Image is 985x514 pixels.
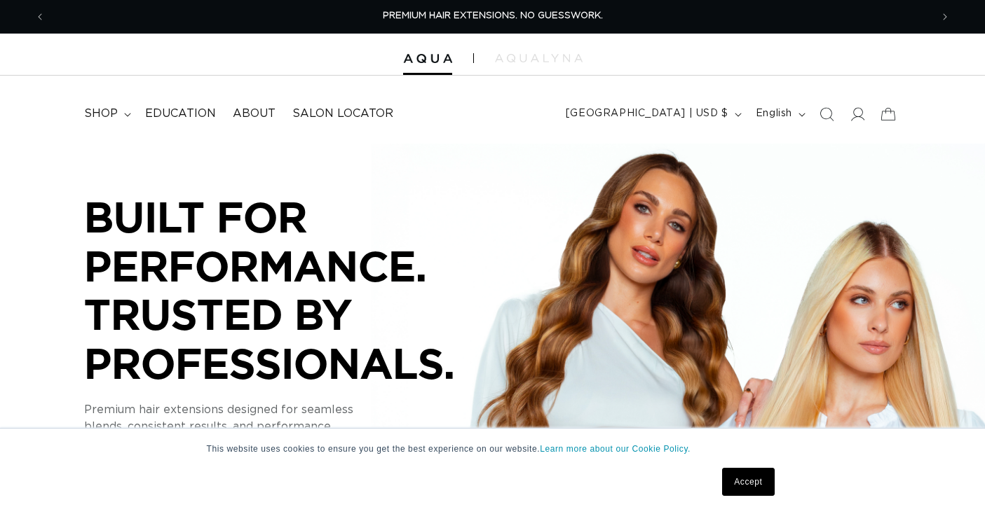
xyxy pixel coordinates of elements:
[747,101,811,127] button: English
[207,443,779,455] p: This website uses cookies to ensure you get the best experience on our website.
[145,106,216,121] span: Education
[84,106,118,121] span: shop
[84,418,505,435] p: blends, consistent results, and performance
[284,98,402,130] a: Salon Locator
[383,11,603,20] span: PREMIUM HAIR EXTENSIONS. NO GUESSWORK.
[557,101,747,127] button: [GEOGRAPHIC_DATA] | USD $
[403,54,452,64] img: Aqua Hair Extensions
[495,54,583,62] img: aqualyna.com
[566,106,728,121] span: [GEOGRAPHIC_DATA] | USD $
[84,401,505,418] p: Premium hair extensions designed for seamless
[224,98,284,130] a: About
[930,4,960,30] button: Next announcement
[233,106,276,121] span: About
[811,99,842,130] summary: Search
[76,98,137,130] summary: shop
[137,98,224,130] a: Education
[25,4,55,30] button: Previous announcement
[292,106,393,121] span: Salon Locator
[540,444,691,454] a: Learn more about our Cookie Policy.
[722,468,774,496] a: Accept
[756,106,792,121] span: English
[84,193,505,387] p: BUILT FOR PERFORMANCE. TRUSTED BY PROFESSIONALS.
